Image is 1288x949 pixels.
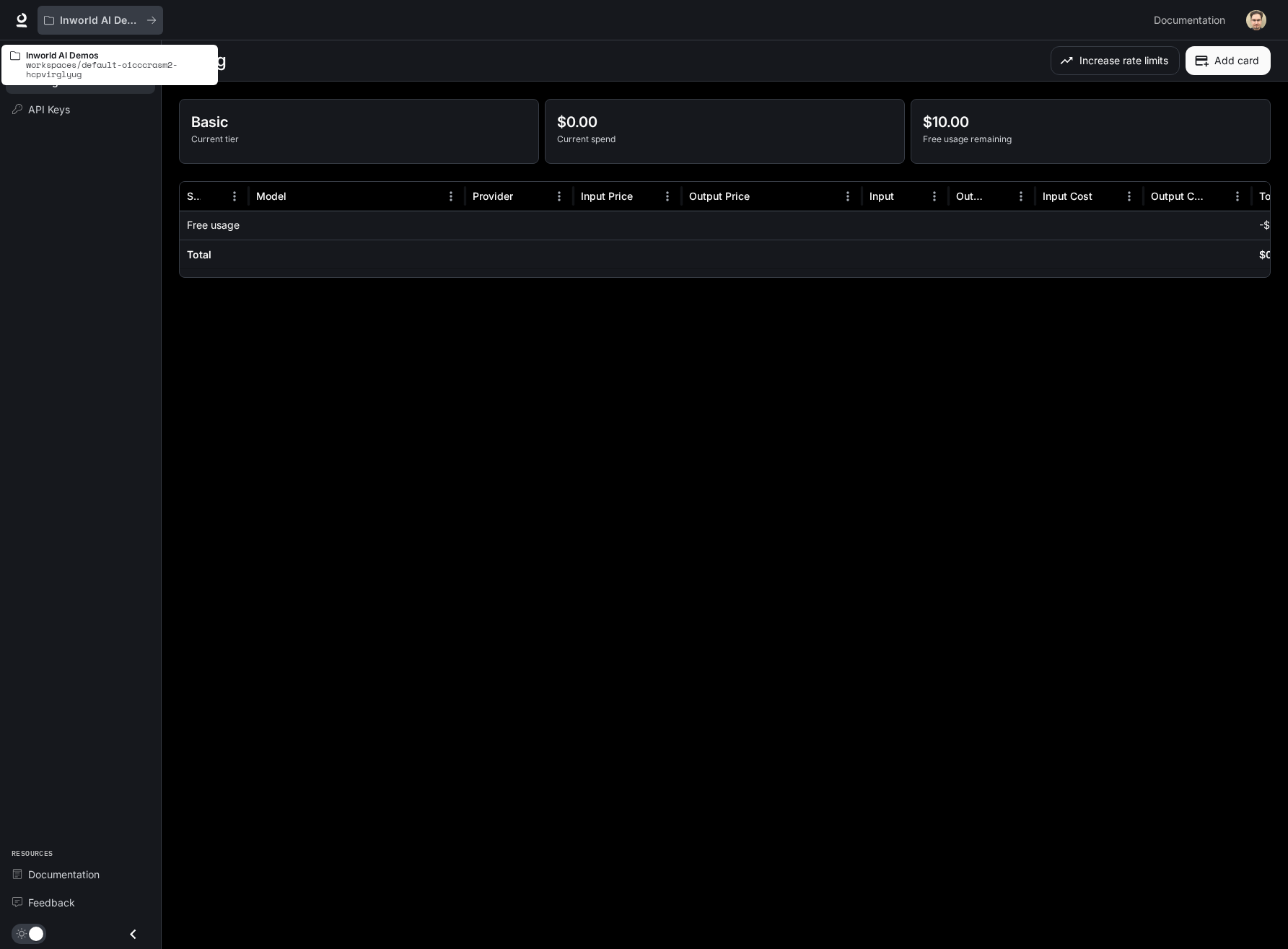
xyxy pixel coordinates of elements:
p: Current spend [557,133,893,146]
a: Feedback [6,890,155,915]
div: Service [187,190,201,202]
button: Increase rate limits [1051,46,1180,75]
button: Menu [657,185,678,207]
button: Menu [924,185,945,207]
span: Feedback [28,895,75,910]
p: Free usage [187,218,240,232]
button: Sort [634,185,656,207]
button: User avatar [1242,6,1271,35]
p: Current tier [191,133,527,146]
button: Add card [1186,46,1271,75]
p: Inworld AI Demos [26,51,209,60]
button: Sort [895,185,917,207]
p: $0.00 [557,111,893,133]
span: Documentation [28,867,100,882]
button: Menu [1118,185,1140,207]
p: Basic [191,111,527,133]
div: Output Cost [1151,190,1204,202]
button: Menu [1010,185,1032,207]
p: $10.00 [923,111,1258,133]
button: Sort [1094,185,1116,207]
p: Free usage remaining [923,133,1258,146]
img: User avatar [1246,10,1266,30]
a: Documentation [6,862,155,887]
div: Input [869,190,894,202]
button: Menu [224,185,245,207]
div: Input Cost [1043,190,1092,202]
a: Documentation [1148,6,1236,35]
div: Provider [473,190,513,202]
div: Output Price [689,190,750,202]
span: Dark mode toggle [29,925,43,941]
div: Model [256,190,286,202]
h6: Total [187,248,211,262]
button: Sort [1205,185,1227,207]
button: Menu [440,185,462,207]
span: API Keys [28,102,70,117]
button: Sort [751,185,773,207]
button: Close drawer [117,919,149,949]
button: Menu [548,185,570,207]
span: Documentation [1154,12,1225,30]
div: Input Price [581,190,633,202]
p: workspaces/default-oicccrasm2-hcpvirglyug [26,60,209,79]
button: Sort [514,185,536,207]
button: All workspaces [38,6,163,35]
button: Menu [837,185,859,207]
button: Sort [202,185,224,207]
button: Sort [989,185,1010,207]
div: Output [956,190,987,202]
a: API Keys [6,97,155,122]
p: Inworld AI Demos [60,14,141,27]
button: Menu [1227,185,1248,207]
button: Sort [288,185,310,207]
h6: $0.00 [1259,248,1288,262]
